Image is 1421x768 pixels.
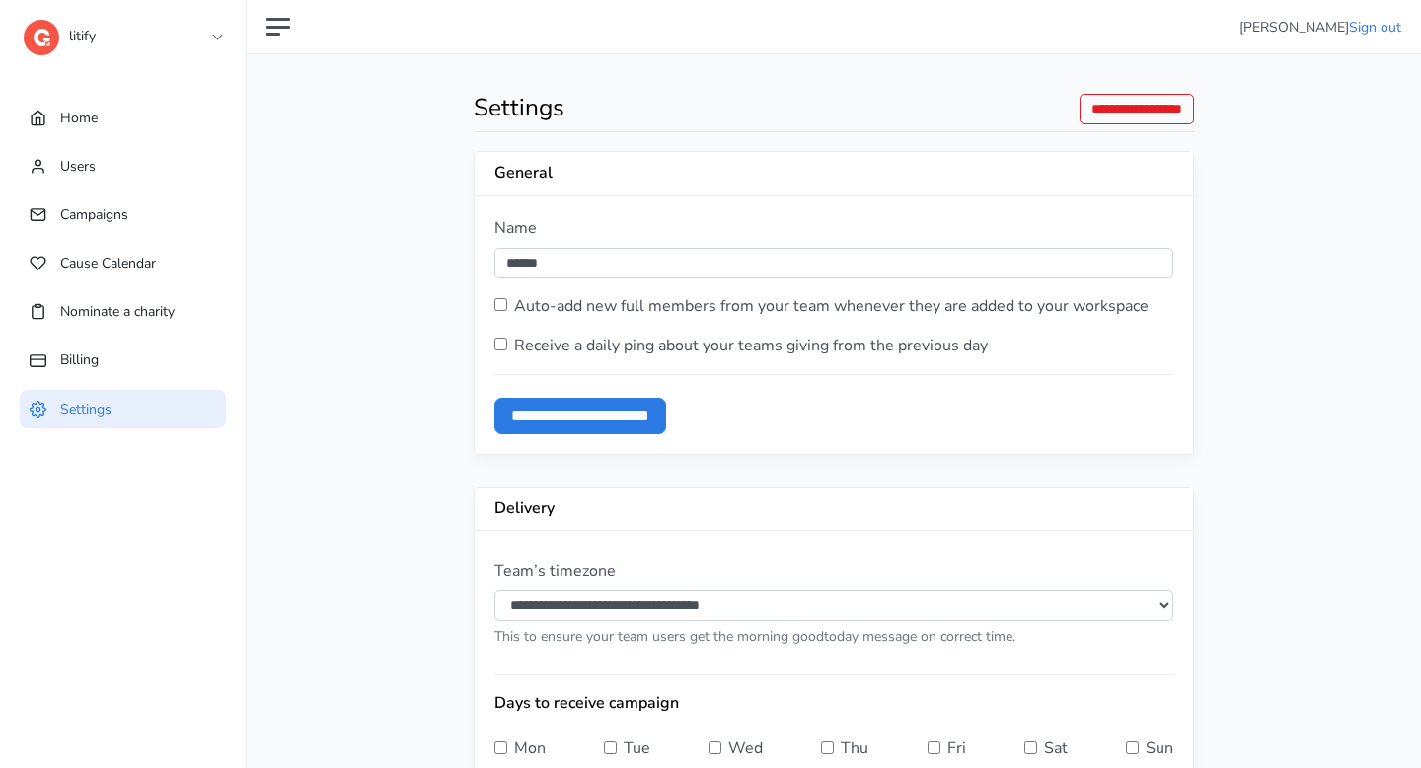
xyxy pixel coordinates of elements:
p: This to ensure your team users get the morning goodtoday message on correct time. [494,626,1173,647]
label: Name [494,216,537,240]
label: Receive a daily ping about your teams giving from the previous day [514,334,988,357]
label: Auto-add new full members from your team whenever they are added to your workspace [514,294,1149,318]
li: [PERSON_NAME] [1239,17,1401,38]
h2: Settings [474,94,1194,122]
span: Settings [60,399,112,418]
span: Campaigns [60,205,128,224]
label: Team’s timezone [494,559,616,582]
span: Home [60,109,98,127]
span: Users [60,157,96,176]
h5: Delivery [494,499,834,518]
h5: General [494,164,834,183]
a: Nominate a charity [20,292,226,331]
label: Sat [1044,736,1068,760]
a: Campaigns [20,195,226,234]
label: Mon [514,736,546,760]
a: Users [20,147,226,186]
label: Fri [947,736,966,760]
a: Home [20,99,226,137]
h2: Days to receive campaign [494,694,1173,713]
a: Sign out [1349,18,1401,37]
a: Cause Calendar [20,244,226,282]
label: Tue [624,736,650,760]
label: Sun [1146,736,1173,760]
span: Nominate a charity [60,302,175,321]
label: Thu [841,736,868,760]
img: logo-dashboard-4662da770dd4bea1a8774357aa970c5cb092b4650ab114813ae74da458e76571.svg [24,20,59,55]
span: Billing [60,350,99,369]
a: Billing [20,341,226,379]
a: Settings [20,390,226,428]
label: Wed [728,736,763,760]
span: Cause Calendar [60,254,156,272]
a: litify [24,14,221,49]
